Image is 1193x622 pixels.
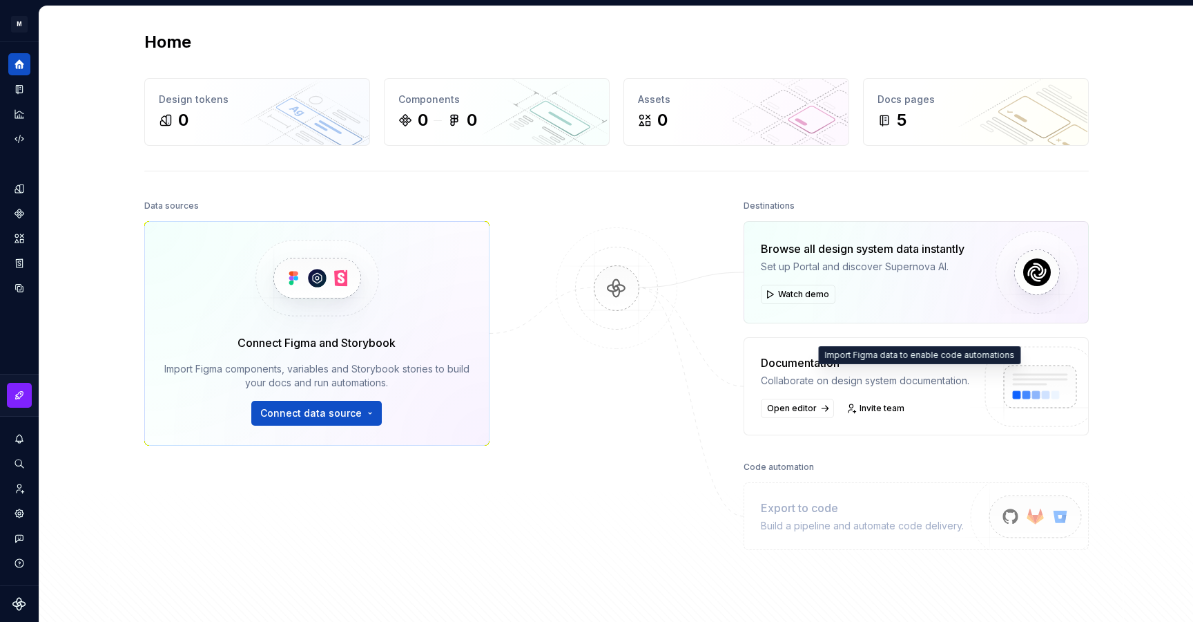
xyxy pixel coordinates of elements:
[384,78,610,146] a: Components00
[638,93,835,106] div: Assets
[159,93,356,106] div: Design tokens
[842,399,911,418] a: Invite team
[860,403,904,414] span: Invite team
[418,109,428,131] div: 0
[8,202,30,225] a: Components
[8,252,30,274] a: Storybook stories
[8,103,30,125] a: Analytics
[12,597,26,611] svg: Supernova Logo
[819,346,1021,364] div: Import Figma data to enable code automations
[767,403,817,414] span: Open editor
[178,109,188,131] div: 0
[8,428,30,450] button: Notifications
[761,355,969,371] div: Documentation
[8,53,30,75] a: Home
[8,453,30,475] button: Search ⌘K
[744,196,795,216] div: Destinations
[251,401,382,426] button: Connect data source
[398,93,595,106] div: Components
[623,78,849,146] a: Assets0
[8,227,30,249] a: Assets
[8,277,30,299] a: Data sources
[877,93,1074,106] div: Docs pages
[761,399,834,418] a: Open editor
[260,406,362,420] span: Connect data source
[144,31,191,53] h2: Home
[761,285,835,304] button: Watch demo
[164,362,469,390] div: Import Figma components, variables and Storybook stories to build your docs and run automations.
[761,374,969,388] div: Collaborate on design system documentation.
[657,109,668,131] div: 0
[897,109,906,131] div: 5
[8,478,30,500] a: Invite team
[3,9,36,39] button: M
[761,500,964,516] div: Export to code
[778,289,829,300] span: Watch demo
[467,109,477,131] div: 0
[863,78,1089,146] a: Docs pages5
[761,260,964,274] div: Set up Portal and discover Supernova AI.
[8,78,30,100] a: Documentation
[761,519,964,533] div: Build a pipeline and automate code delivery.
[8,527,30,549] button: Contact support
[8,128,30,150] a: Code automation
[144,196,199,216] div: Data sources
[11,16,28,32] div: M
[237,334,396,351] div: Connect Figma and Storybook
[8,502,30,525] a: Settings
[761,241,964,257] div: Browse all design system data instantly
[144,78,370,146] a: Design tokens0
[744,458,814,477] div: Code automation
[8,178,30,200] a: Design tokens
